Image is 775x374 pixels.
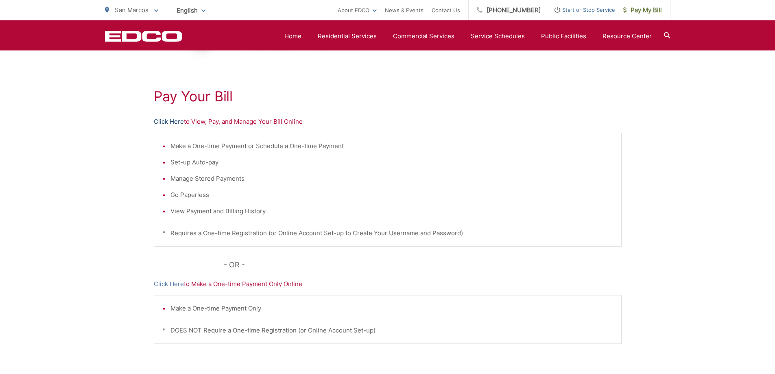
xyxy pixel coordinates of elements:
a: Residential Services [318,31,377,41]
li: Make a One-time Payment or Schedule a One-time Payment [170,141,613,151]
a: Resource Center [603,31,652,41]
p: to View, Pay, and Manage Your Bill Online [154,117,622,127]
a: Click Here [154,117,184,127]
li: Go Paperless [170,190,613,200]
a: About EDCO [338,5,377,15]
p: to Make a One-time Payment Only Online [154,279,622,289]
a: Service Schedules [471,31,525,41]
span: English [170,3,212,17]
li: Make a One-time Payment Only [170,304,613,313]
p: * DOES NOT Require a One-time Registration (or Online Account Set-up) [162,326,613,335]
a: Click Here [154,279,184,289]
a: Public Facilities [541,31,586,41]
a: News & Events [385,5,424,15]
a: EDCD logo. Return to the homepage. [105,31,182,42]
span: San Marcos [115,6,148,14]
li: Set-up Auto-pay [170,157,613,167]
li: View Payment and Billing History [170,206,613,216]
li: Manage Stored Payments [170,174,613,184]
p: * Requires a One-time Registration (or Online Account Set-up to Create Your Username and Password) [162,228,613,238]
a: Contact Us [432,5,460,15]
p: - OR - [224,259,622,271]
h1: Pay Your Bill [154,88,622,105]
a: Commercial Services [393,31,454,41]
a: Home [284,31,301,41]
span: Pay My Bill [623,5,662,15]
